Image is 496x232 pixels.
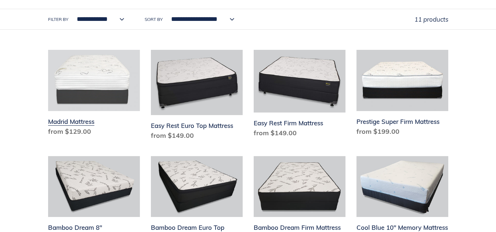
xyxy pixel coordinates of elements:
a: Prestige Super Firm Mattress [356,50,448,139]
label: Sort by [145,16,163,23]
a: Easy Rest Firm Mattress [254,50,345,141]
span: 11 products [414,15,448,23]
a: Madrid Mattress [48,50,140,139]
label: Filter by [48,16,68,23]
a: Easy Rest Euro Top Mattress [151,50,243,143]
